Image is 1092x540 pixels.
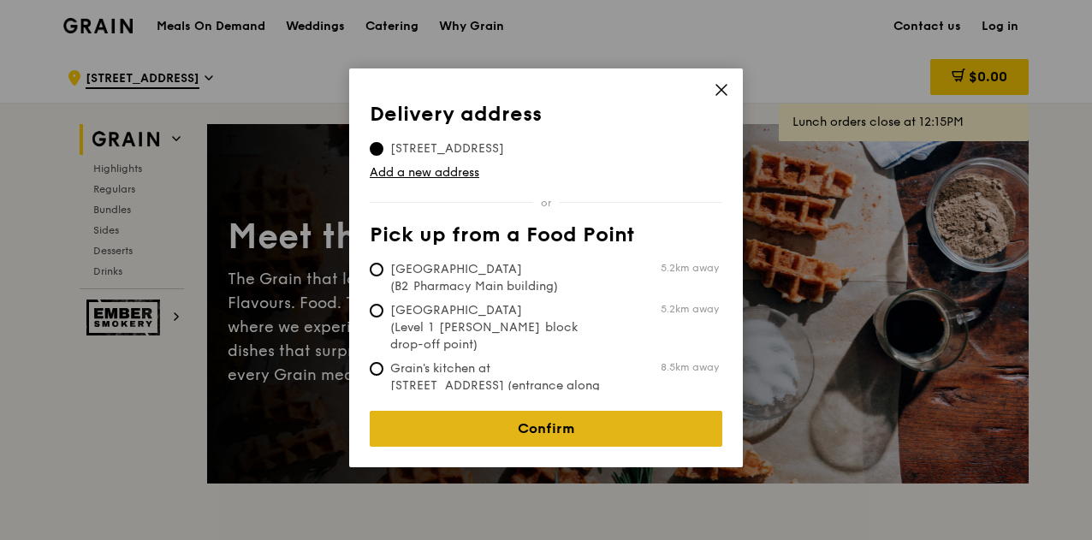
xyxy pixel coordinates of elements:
[370,362,383,376] input: Grain's kitchen at [STREET_ADDRESS] (entrance along [PERSON_NAME][GEOGRAPHIC_DATA])8.5km away
[370,103,722,134] th: Delivery address
[370,140,525,157] span: [STREET_ADDRESS]
[370,261,625,295] span: [GEOGRAPHIC_DATA] (B2 Pharmacy Main building)
[370,164,722,181] a: Add a new address
[370,411,722,447] a: Confirm
[661,360,719,374] span: 8.5km away
[370,142,383,156] input: [STREET_ADDRESS]
[661,302,719,316] span: 5.2km away
[370,223,722,254] th: Pick up from a Food Point
[370,302,625,353] span: [GEOGRAPHIC_DATA] (Level 1 [PERSON_NAME] block drop-off point)
[370,360,625,429] span: Grain's kitchen at [STREET_ADDRESS] (entrance along [PERSON_NAME][GEOGRAPHIC_DATA])
[370,304,383,317] input: [GEOGRAPHIC_DATA] (Level 1 [PERSON_NAME] block drop-off point)5.2km away
[370,263,383,276] input: [GEOGRAPHIC_DATA] (B2 Pharmacy Main building)5.2km away
[661,261,719,275] span: 5.2km away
